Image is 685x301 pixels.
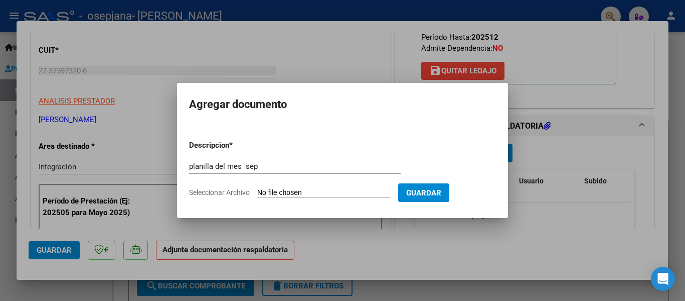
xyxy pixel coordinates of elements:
p: Descripcion [189,140,281,151]
span: Seleccionar Archivo [189,188,250,196]
h2: Agregar documento [189,95,496,114]
button: Guardar [398,183,449,202]
div: Open Intercom Messenger [651,267,675,291]
span: Guardar [406,188,441,197]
